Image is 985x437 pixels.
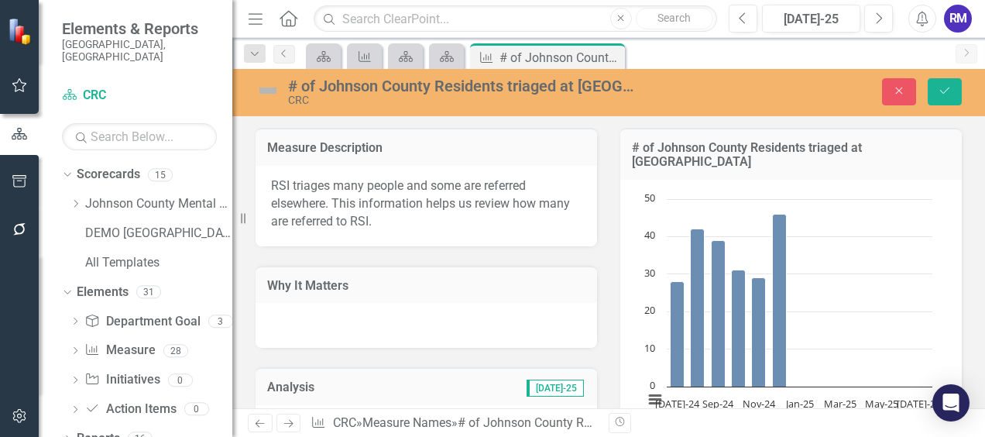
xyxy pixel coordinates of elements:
div: Open Intercom Messenger [932,384,970,422]
img: ClearPoint Strategy [8,18,35,45]
text: Mar-25 [824,397,856,411]
path: Aug-24, 42. # triaged at RSI. [691,229,705,387]
h3: # of Johnson County Residents triaged at [GEOGRAPHIC_DATA] [632,141,950,168]
span: Search [657,12,691,24]
text: 20 [644,303,655,317]
a: Elements [77,284,129,301]
a: Action Items [84,401,176,418]
input: Search ClearPoint... [314,5,717,33]
div: Chart. Highcharts interactive chart. [636,191,946,424]
button: View chart menu, Chart [644,389,666,411]
path: Oct-24, 31. # triaged at RSI. [732,270,746,387]
a: CRC [333,415,356,430]
text: Sep-24 [702,397,734,411]
a: Scorecards [77,166,140,184]
div: » » [311,415,597,432]
a: Johnson County Mental Health [85,195,232,213]
div: CRC [288,95,640,106]
div: 0 [168,373,193,387]
path: Nov-24, 29. # triaged at RSI. [752,277,766,387]
span: Elements & Reports [62,19,217,38]
small: [GEOGRAPHIC_DATA], [GEOGRAPHIC_DATA] [62,38,217,64]
button: [DATE]-25 [762,5,860,33]
a: DEMO [GEOGRAPHIC_DATA] [85,225,232,243]
h3: Analysis [267,380,409,394]
h3: Why It Matters [267,279,585,293]
text: 40 [644,228,655,242]
div: 0 [184,403,209,416]
span: [DATE]-25 [527,380,584,397]
a: Measure Names [362,415,451,430]
img: Not Defined [256,78,280,103]
g: # triaged at RSI, series 1 of 2. Bar series with 13 bars. [671,199,923,387]
path: Jul-24, 28. # triaged at RSI. [671,281,685,387]
text: [DATE]-24 [655,397,700,411]
path: Sep-24, 39. # triaged at RSI. [712,240,726,387]
span: RSI triages many people and some are referred elsewhere. This information helps us review how man... [271,178,570,229]
a: All Templates [85,254,232,272]
text: Jan-25 [784,397,814,411]
svg: Interactive chart [636,191,940,424]
path: Dec-24, 46. # triaged at RSI. [773,214,787,387]
text: May-25 [865,397,898,411]
div: [DATE]-25 [767,10,855,29]
input: Search Below... [62,123,217,150]
button: RM [944,5,972,33]
text: [DATE]-25 [897,397,941,411]
a: CRC [62,87,217,105]
h3: Measure Description [267,141,585,155]
div: # of Johnson County Residents triaged at [GEOGRAPHIC_DATA] [288,77,640,95]
div: # of Johnson County Residents triaged at [GEOGRAPHIC_DATA] [458,415,805,430]
div: 31 [136,285,161,298]
a: Department Goal [84,313,200,331]
div: 28 [163,344,188,357]
text: 30 [644,266,655,280]
text: 0 [650,378,655,392]
text: Nov-24 [743,397,776,411]
text: 50 [644,191,655,205]
div: 15 [148,168,173,181]
div: # of Johnson County Residents triaged at [GEOGRAPHIC_DATA] [499,48,621,67]
a: Measure [84,342,155,360]
text: 10 [644,341,655,355]
div: 3 [208,315,233,328]
a: Initiatives [84,371,160,389]
button: Search [636,8,713,29]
